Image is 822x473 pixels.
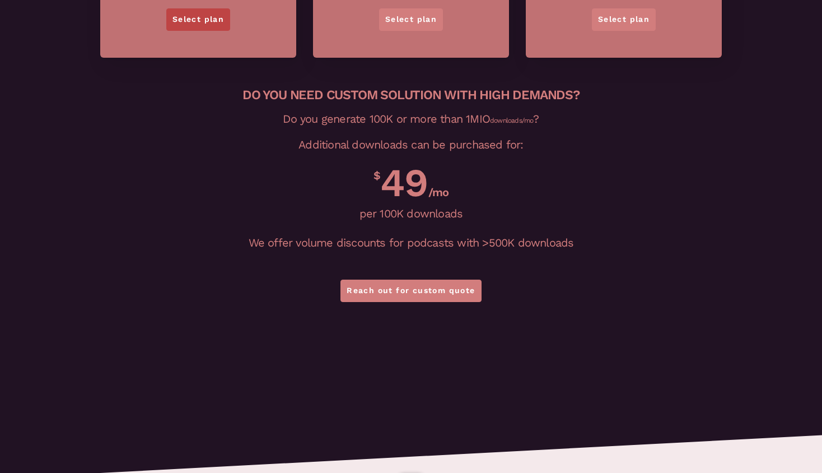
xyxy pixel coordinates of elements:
[100,86,722,104] h2: Do you need custom solution with high demands?
[100,171,722,203] p: 49
[100,135,722,224] li: Additional downloads can be purchased for:
[428,186,449,199] span: /mo
[592,8,656,31] a: Select plan
[490,117,533,124] small: downloads/mo
[100,233,722,253] li: We offer volume discounts for podcasts with >500K downloads
[373,169,380,182] sup: $
[166,8,230,31] a: Select plan
[100,203,722,224] div: per 100K downloads
[766,417,809,460] iframe: Drift Widget Chat Controller
[340,280,481,302] a: Reach out for custom quote
[379,8,443,31] a: Select plan
[100,109,722,129] li: Do you generate 100K or more than 1MIO ?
